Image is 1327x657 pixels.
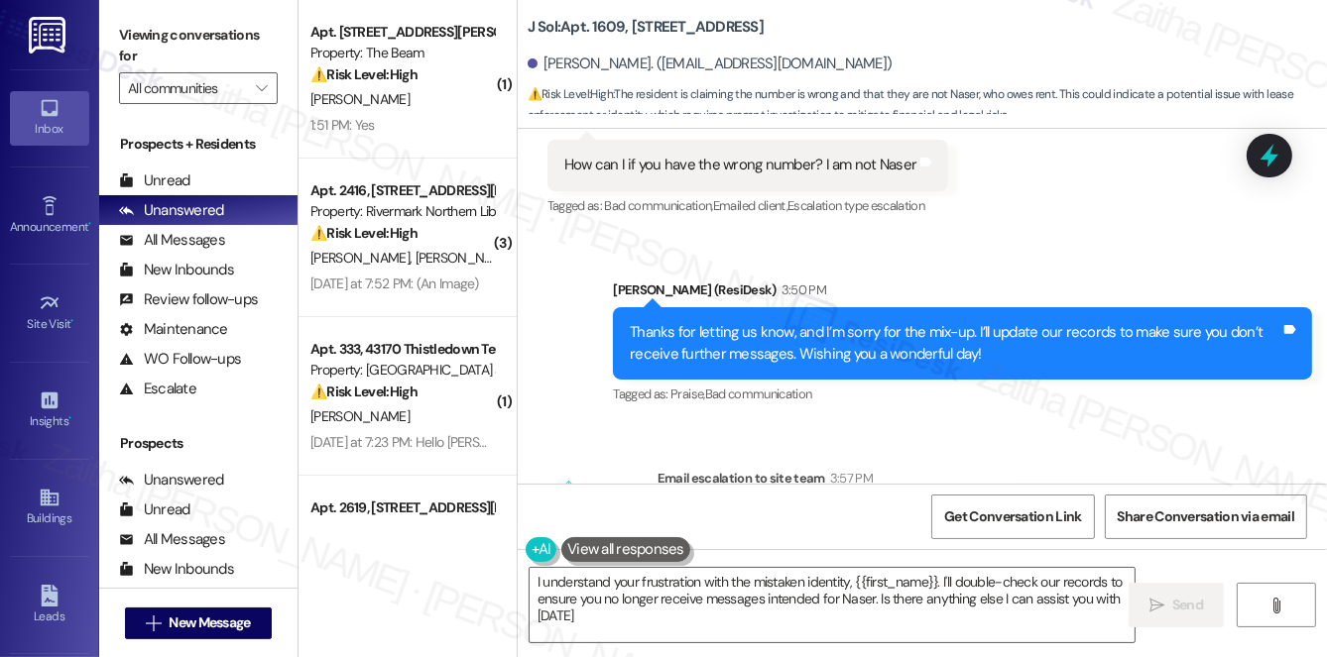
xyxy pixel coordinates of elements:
div: Apt. 2416, [STREET_ADDRESS][PERSON_NAME] [310,180,494,201]
span: : The resident is claiming the number is wrong and that they are not Naser, who owes rent. This c... [528,84,1327,127]
div: Prospects + Residents [99,134,298,155]
i:  [1268,598,1283,613]
div: Apt. 2619, [STREET_ADDRESS][PERSON_NAME] [310,497,494,518]
strong: ⚠️ Risk Level: High [528,86,613,102]
div: Maintenance [119,319,228,340]
span: Emailed client , [713,197,787,214]
div: New Inbounds [119,559,234,580]
span: [PERSON_NAME] [310,407,410,425]
span: Get Conversation Link [944,506,1081,527]
div: [DATE] at 7:23 PM: Hello [PERSON_NAME]'m going to be a little late on rent. Will you accept full ... [310,433,1003,451]
span: Bad communication [705,385,812,402]
div: 3:57 PM [825,468,873,489]
div: How can I if you have the wrong number? I am not Naser [564,155,917,175]
button: Share Conversation via email [1105,494,1307,539]
span: • [71,314,74,328]
div: Tagged as: [547,191,949,220]
span: Praise , [670,385,704,402]
div: Email escalation to site team [658,468,1247,495]
b: J Sol: Apt. 1609, [STREET_ADDRESS] [528,17,764,38]
div: Unread [119,170,190,191]
div: Unread [119,499,190,520]
span: Bad communication , [605,197,713,214]
span: Share Conversation via email [1118,506,1294,527]
i:  [256,80,267,96]
span: [PERSON_NAME] [415,249,514,267]
img: ResiDesk Logo [29,17,69,54]
div: [PERSON_NAME] (ResiDesk) [613,279,1312,307]
i:  [146,615,161,631]
div: Apt. [STREET_ADDRESS][PERSON_NAME] [310,22,494,43]
div: All Messages [119,529,225,550]
textarea: I understand your frustration with the mistaken identity, {{first_name}}. I'll double-check our r... [530,568,1135,642]
input: All communities [128,72,246,104]
div: [DATE] at 7:52 PM: (An Image) [310,274,479,292]
button: Send [1129,583,1225,627]
a: Buildings [10,481,89,534]
strong: ⚠️ Risk Level: High [310,383,418,400]
div: Escalate [119,379,196,399]
button: Get Conversation Link [931,494,1094,539]
button: New Message [125,607,272,639]
label: Viewing conversations for [119,20,278,72]
div: Tagged as: [613,380,1312,408]
div: Prospects [99,433,298,454]
div: New Inbounds [119,260,234,280]
div: Unanswered [119,200,224,221]
div: 1:51 PM: Yes [310,116,375,134]
span: [PERSON_NAME] [310,90,410,108]
strong: ⚠️ Risk Level: High [310,224,418,242]
div: Property: [GEOGRAPHIC_DATA] at [GEOGRAPHIC_DATA] [310,360,494,381]
span: [PERSON_NAME] [310,249,416,267]
div: Thanks for letting us know, and I’m sorry for the mix-up. I’ll update our records to make sure yo... [630,322,1280,365]
span: New Message [169,612,250,633]
a: Insights • [10,383,89,437]
div: [PERSON_NAME]. ([EMAIL_ADDRESS][DOMAIN_NAME]) [528,54,893,74]
span: • [68,411,71,425]
div: Review follow-ups [119,289,258,310]
div: 3:50 PM [777,279,826,300]
div: Unanswered [119,470,224,491]
span: Send [1172,595,1203,615]
div: Property: Rivermark Northern Liberties [310,201,494,222]
a: Inbox [10,91,89,145]
i:  [1149,598,1164,613]
span: Escalation type escalation [787,197,924,214]
div: WO Follow-ups [119,349,241,370]
div: Property: The Beam [310,43,494,63]
strong: ⚠️ Risk Level: High [310,65,418,83]
div: All Messages [119,230,225,251]
div: Apt. 333, 43170 Thistledown Ter [310,339,494,360]
a: Leads [10,579,89,632]
span: • [88,217,91,231]
a: Site Visit • [10,286,89,340]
